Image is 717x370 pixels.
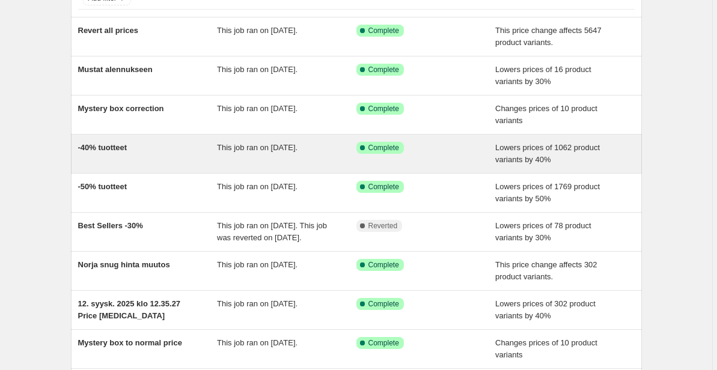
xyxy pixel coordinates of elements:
[368,143,399,153] span: Complete
[495,143,600,164] span: Lowers prices of 1062 product variants by 40%
[495,104,597,125] span: Changes prices of 10 product variants
[368,26,399,35] span: Complete
[368,104,399,114] span: Complete
[495,182,600,203] span: Lowers prices of 1769 product variants by 50%
[78,221,143,230] span: Best Sellers -30%
[495,299,596,320] span: Lowers prices of 302 product variants by 40%
[78,26,138,35] span: Revert all prices
[217,65,297,74] span: This job ran on [DATE].
[368,65,399,74] span: Complete
[368,299,399,309] span: Complete
[368,182,399,192] span: Complete
[217,143,297,152] span: This job ran on [DATE].
[495,260,597,281] span: This price change affects 302 product variants.
[495,65,591,86] span: Lowers prices of 16 product variants by 30%
[495,26,602,47] span: This price change affects 5647 product variants.
[217,260,297,269] span: This job ran on [DATE].
[368,221,398,231] span: Reverted
[368,260,399,270] span: Complete
[78,299,181,320] span: 12. syysk. 2025 klo 12.35.27 Price [MEDICAL_DATA]
[495,221,591,242] span: Lowers prices of 78 product variants by 30%
[217,299,297,308] span: This job ran on [DATE].
[217,26,297,35] span: This job ran on [DATE].
[217,104,297,113] span: This job ran on [DATE].
[217,221,327,242] span: This job ran on [DATE]. This job was reverted on [DATE].
[495,338,597,359] span: Changes prices of 10 product variants
[78,338,182,347] span: Mystery box to normal price
[78,260,170,269] span: Norja snug hinta muutos
[217,338,297,347] span: This job ran on [DATE].
[368,338,399,348] span: Complete
[78,104,164,113] span: Mystery box correction
[78,65,153,74] span: Mustat alennukseen
[78,143,127,152] span: -40% tuotteet
[78,182,127,191] span: -50% tuotteet
[217,182,297,191] span: This job ran on [DATE].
